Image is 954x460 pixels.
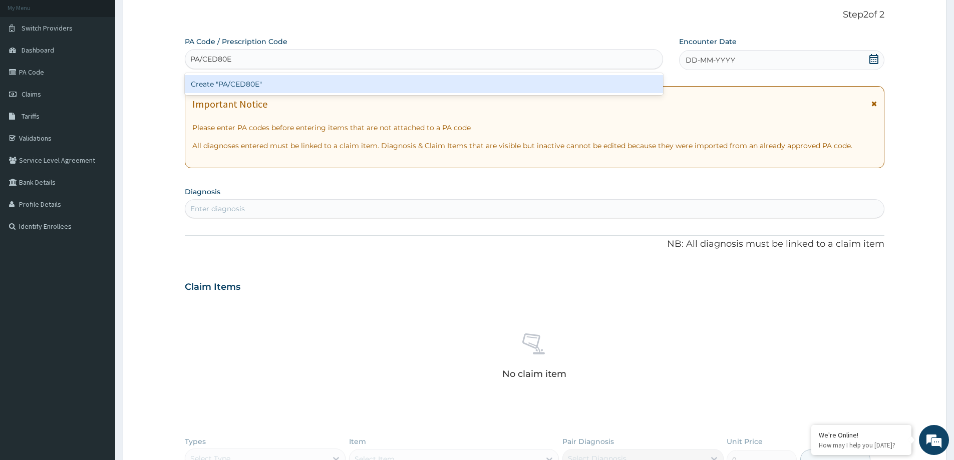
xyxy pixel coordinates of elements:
p: How may I help you today? [819,441,904,449]
span: We're online! [58,126,138,227]
label: PA Code / Prescription Code [185,37,287,47]
span: DD-MM-YYYY [686,55,735,65]
p: All diagnoses entered must be linked to a claim item. Diagnosis & Claim Items that are visible bu... [192,141,877,151]
div: Chat with us now [52,56,168,69]
label: Diagnosis [185,187,220,197]
span: Switch Providers [22,24,73,33]
p: No claim item [502,369,566,379]
h3: Claim Items [185,282,240,293]
div: We're Online! [819,430,904,439]
span: Tariffs [22,112,40,121]
p: NB: All diagnosis must be linked to a claim item [185,238,884,251]
div: Create "PA/CED80E" [185,75,663,93]
span: Claims [22,90,41,99]
div: Enter diagnosis [190,204,245,214]
label: Encounter Date [679,37,737,47]
img: d_794563401_company_1708531726252_794563401 [19,50,41,75]
div: Minimize live chat window [164,5,188,29]
textarea: Type your message and hit 'Enter' [5,273,191,308]
span: Dashboard [22,46,54,55]
p: Step 2 of 2 [185,10,884,21]
h1: Important Notice [192,99,267,110]
p: Please enter PA codes before entering items that are not attached to a PA code [192,123,877,133]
